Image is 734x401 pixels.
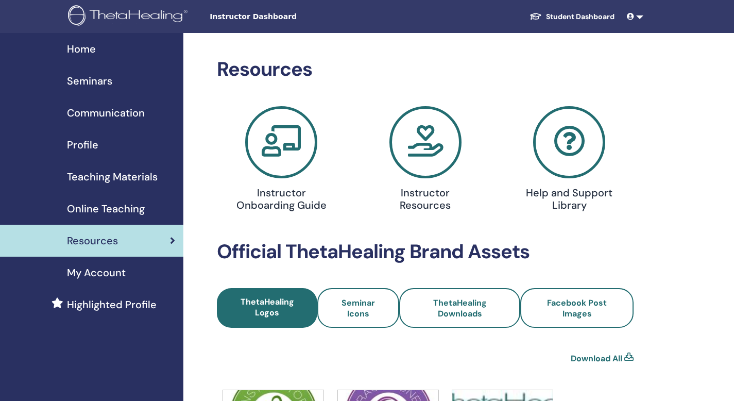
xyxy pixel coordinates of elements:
[217,58,634,81] h2: Resources
[523,187,616,211] h4: Help and Support Library
[503,106,635,215] a: Help and Support Library
[547,297,607,319] span: Facebook Post Images
[67,233,118,248] span: Resources
[379,187,471,211] h4: Instructor Resources
[399,288,520,328] a: ThetaHealing Downloads
[210,11,364,22] span: Instructor Dashboard
[241,296,294,318] span: ThetaHealing Logos
[67,41,96,57] span: Home
[530,12,542,21] img: graduation-cap-white.svg
[217,240,634,264] h2: Official ThetaHealing Brand Assets
[215,106,347,215] a: Instructor Onboarding Guide
[217,288,317,328] a: ThetaHealing Logos
[360,106,491,215] a: Instructor Resources
[571,353,622,365] a: Download All
[67,105,145,121] span: Communication
[67,73,112,89] span: Seminars
[342,297,375,319] span: Seminar Icons
[521,7,623,26] a: Student Dashboard
[235,187,328,211] h4: Instructor Onboarding Guide
[520,288,634,328] a: Facebook Post Images
[67,201,145,216] span: Online Teaching
[67,169,158,185] span: Teaching Materials
[433,297,487,319] span: ThetaHealing Downloads
[67,137,98,153] span: Profile
[67,297,157,312] span: Highlighted Profile
[68,5,191,28] img: logo.png
[317,288,399,328] a: Seminar Icons
[67,265,126,280] span: My Account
